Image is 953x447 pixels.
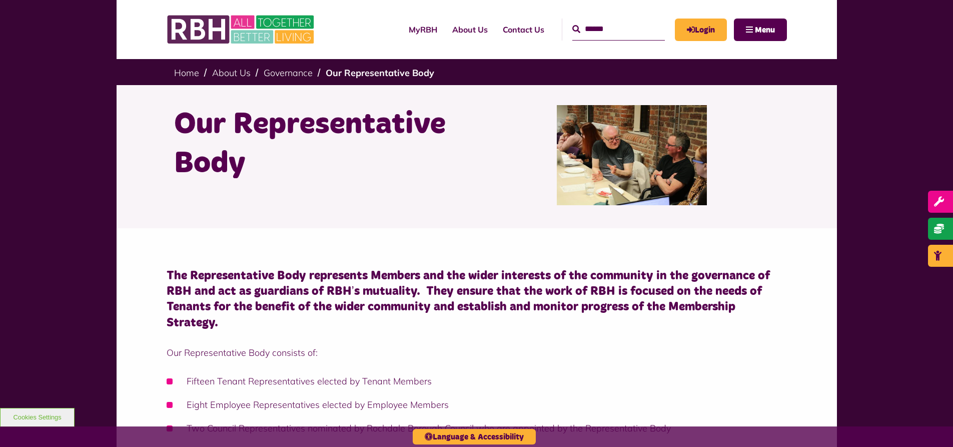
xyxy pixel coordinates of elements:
[675,19,727,41] a: MyRBH
[326,67,434,79] a: Our Representative Body
[174,105,469,183] h1: Our Representative Body
[445,16,495,43] a: About Us
[174,67,199,79] a: Home
[167,346,787,359] p: Our Representative Body consists of:
[264,67,313,79] a: Governance
[167,421,787,435] li: Two Council Representatives nominated by Rochdale Borough Council who are appointed by the Repres...
[167,398,787,411] li: Eight Employee Representatives elected by Employee Members
[212,67,251,79] a: About Us
[908,402,953,447] iframe: Netcall Web Assistant for live chat
[413,429,536,444] button: Language & Accessibility
[557,105,707,205] img: Rep Body
[401,16,445,43] a: MyRBH
[167,374,787,388] li: Fifteen Tenant Representatives elected by Tenant Members
[734,19,787,41] button: Navigation
[495,16,552,43] a: Contact Us
[167,268,787,331] h4: The Representative Body represents Members and the wider interests of the community in the govern...
[755,26,775,34] span: Menu
[167,10,317,49] img: RBH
